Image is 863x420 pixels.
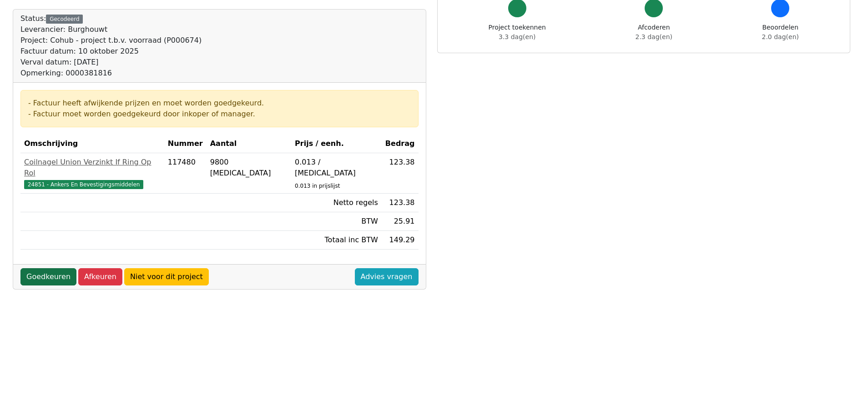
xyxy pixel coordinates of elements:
a: Niet voor dit project [124,268,209,285]
div: Afcoderen [636,23,672,42]
div: 9800 [MEDICAL_DATA] [210,157,288,179]
th: Omschrijving [20,135,164,153]
a: Coilnagel Union Verzinkt If Ring Op Rol24851 - Ankers En Bevestigingsmiddelen [24,157,161,190]
span: 2.3 dag(en) [636,33,672,40]
span: 3.3 dag(en) [499,33,535,40]
div: Status: [20,13,202,79]
th: Prijs / eenh. [291,135,382,153]
td: 117480 [164,153,207,194]
td: BTW [291,212,382,231]
div: Project toekennen [489,23,546,42]
th: Bedrag [382,135,419,153]
div: Leverancier: Burghouwt [20,24,202,35]
td: Totaal inc BTW [291,231,382,250]
div: Project: Cohub - project t.b.v. voorraad (P000674) [20,35,202,46]
th: Aantal [207,135,291,153]
span: 2.0 dag(en) [762,33,799,40]
div: Opmerking: 0000381816 [20,68,202,79]
td: 123.38 [382,194,419,212]
a: Afkeuren [78,268,122,285]
sub: 0.013 in prijslijst [295,183,340,189]
div: Beoordelen [762,23,799,42]
th: Nummer [164,135,207,153]
div: Gecodeerd [46,15,83,24]
div: 0.013 / [MEDICAL_DATA] [295,157,378,179]
div: - Factuur heeft afwijkende prijzen en moet worden goedgekeurd. [28,98,411,109]
td: 123.38 [382,153,419,194]
a: Goedkeuren [20,268,76,285]
div: Coilnagel Union Verzinkt If Ring Op Rol [24,157,161,179]
div: - Factuur moet worden goedgekeurd door inkoper of manager. [28,109,411,120]
div: Factuur datum: 10 oktober 2025 [20,46,202,57]
span: 24851 - Ankers En Bevestigingsmiddelen [24,180,143,189]
div: Verval datum: [DATE] [20,57,202,68]
td: 25.91 [382,212,419,231]
a: Advies vragen [355,268,419,285]
td: 149.29 [382,231,419,250]
td: Netto regels [291,194,382,212]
